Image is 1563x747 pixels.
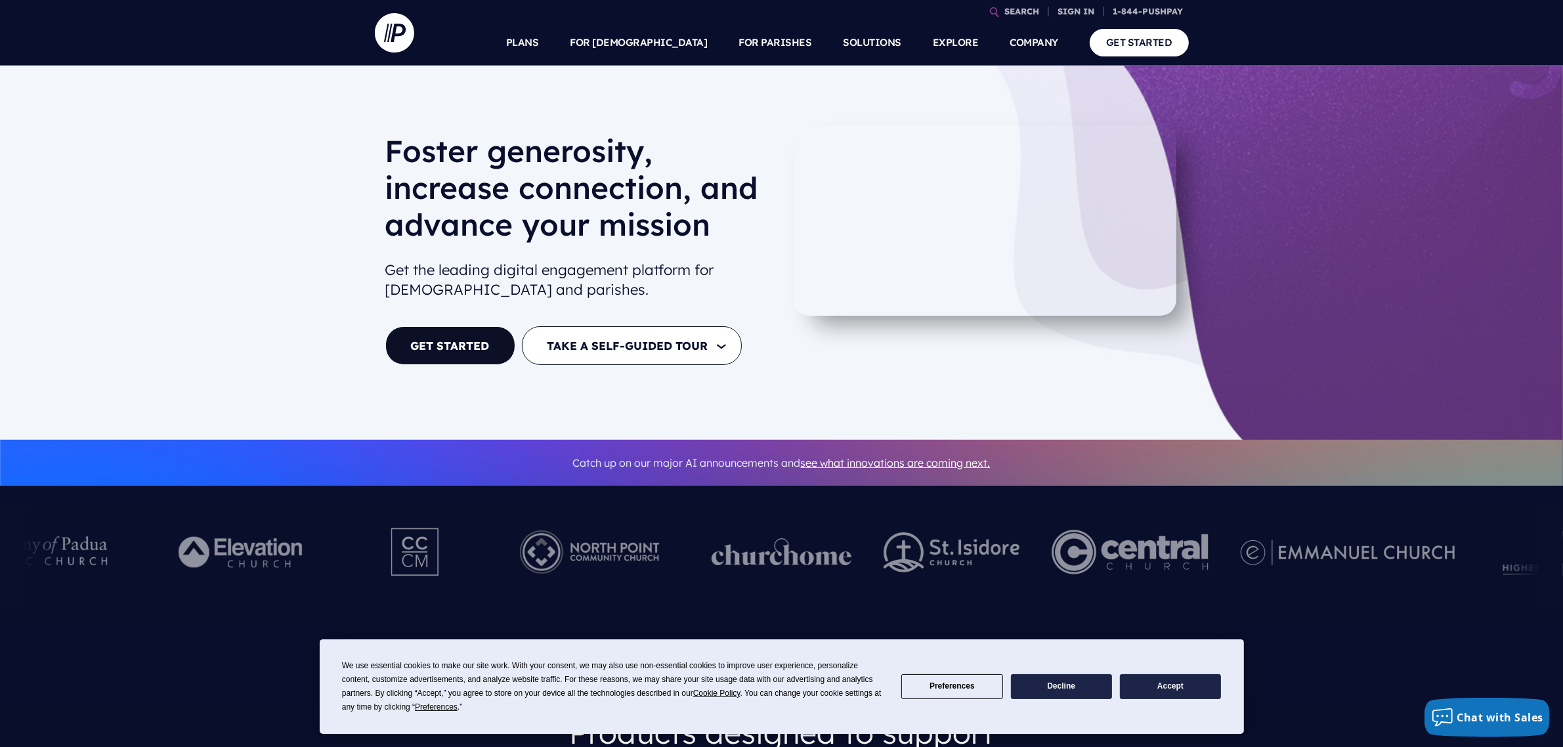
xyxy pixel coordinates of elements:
[1010,20,1059,66] a: COMPANY
[884,532,1020,572] img: pp_logos_2
[385,448,1178,478] p: Catch up on our major AI announcements and
[342,659,886,714] div: We use essential cookies to make our site work. With your consent, we may also use non-essential ...
[385,133,771,253] h1: Foster generosity, increase connection, and advance your mission
[320,639,1244,734] div: Cookie Consent Prompt
[500,516,680,588] img: Pushpay_Logo__NorthPoint
[385,326,515,365] a: GET STARTED
[901,674,1002,700] button: Preferences
[1011,674,1112,700] button: Decline
[933,20,979,66] a: EXPLORE
[1090,29,1189,56] a: GET STARTED
[385,255,771,306] h2: Get the leading digital engagement platform for [DEMOGRAPHIC_DATA] and parishes.
[1424,698,1551,737] button: Chat with Sales
[693,689,740,698] span: Cookie Policy
[801,456,991,469] a: see what innovations are coming next.
[364,516,467,588] img: Pushpay_Logo__CCM
[506,20,539,66] a: PLANS
[522,326,742,365] button: TAKE A SELF-GUIDED TOUR
[1052,516,1209,588] img: Central Church Henderson NV
[1240,540,1455,565] img: pp_logos_3
[1120,674,1221,700] button: Accept
[152,516,332,588] img: Pushpay_Logo__Elevation
[712,538,852,566] img: pp_logos_1
[1457,710,1544,725] span: Chat with Sales
[739,20,812,66] a: FOR PARISHES
[844,20,902,66] a: SOLUTIONS
[570,20,708,66] a: FOR [DEMOGRAPHIC_DATA]
[415,702,458,712] span: Preferences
